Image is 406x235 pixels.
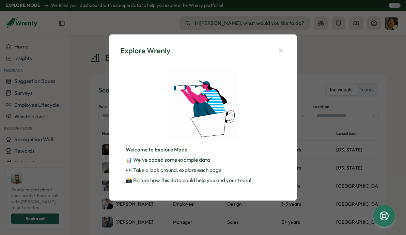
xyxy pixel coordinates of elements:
p: Welcome to Explore Mode! [126,146,280,153]
p: 📸 Picture how this data could help you and your team! [126,177,280,184]
img: Explore Wrenly [168,70,238,141]
div: Explore Wrenly [120,45,170,56]
p: 👀 Take a look around, explore each page [126,166,280,174]
p: 📊 We've added some example data [126,156,280,164]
